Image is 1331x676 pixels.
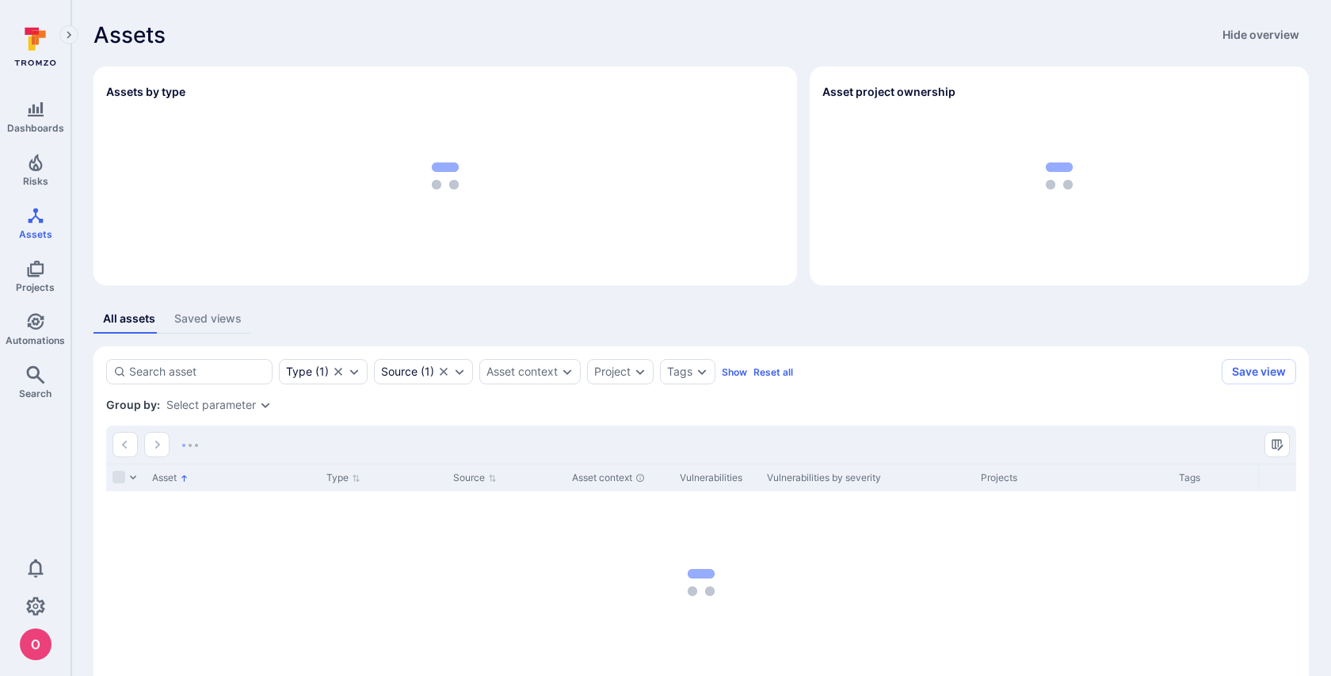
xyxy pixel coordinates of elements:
[594,365,631,378] button: Project
[144,432,170,457] button: Go to the next page
[981,471,1166,485] div: Projects
[381,365,434,378] div: ( 1 )
[23,175,48,187] span: Risks
[166,399,272,411] div: grouping parameters
[20,628,51,660] div: oleg malkov
[667,365,692,378] button: Tags
[6,334,65,346] span: Automations
[106,84,185,100] h2: Assets by type
[437,365,450,378] button: Clear selection
[822,84,955,100] h2: Asset project ownership
[180,470,189,487] p: Sorted by: Alphabetically (A-Z)
[152,472,189,484] button: Sort by Asset
[374,359,473,384] div: Wiz
[1264,432,1290,457] button: Manage columns
[113,432,138,457] button: Go to the previous page
[19,388,51,399] span: Search
[129,364,265,380] input: Search asset
[286,365,329,378] button: Type(1)
[59,25,78,44] button: Expand navigation menu
[286,365,312,378] div: Type
[680,471,754,485] div: Vulnerabilities
[93,304,1309,334] div: assets tabs
[635,473,645,483] div: Automatically discovered context associated with the asset
[326,472,360,484] button: Sort by Type
[286,365,329,378] div: ( 1 )
[106,397,160,413] span: Group by:
[332,365,345,378] button: Clear selection
[63,29,74,42] i: Expand navigation menu
[722,366,747,378] button: Show
[561,365,574,378] button: Expand dropdown
[174,311,242,327] div: Saved views
[381,365,418,378] div: Source
[381,365,434,378] button: Source(1)
[20,628,51,660] img: ACg8ocJcCe-YbLxGm5tc0PuNRxmgP8aEm0RBXn6duO8aeMVK9zjHhw=s96-c
[16,281,55,293] span: Projects
[182,444,198,447] img: Loading...
[103,311,155,327] div: All assets
[1222,359,1296,384] button: Save view
[19,228,52,240] span: Assets
[1213,22,1309,48] button: Hide overview
[767,471,968,485] div: Vulnerabilities by severity
[166,399,256,411] button: Select parameter
[572,471,667,485] div: Asset context
[696,365,708,378] button: Expand dropdown
[259,399,272,411] button: Expand dropdown
[453,472,497,484] button: Sort by Source
[753,366,793,378] button: Reset all
[93,22,166,48] span: Assets
[7,122,64,134] span: Dashboards
[348,365,360,378] button: Expand dropdown
[81,54,1309,285] div: Assets overview
[453,365,466,378] button: Expand dropdown
[113,471,125,483] span: Select all rows
[634,365,646,378] button: Expand dropdown
[486,365,558,378] button: Asset context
